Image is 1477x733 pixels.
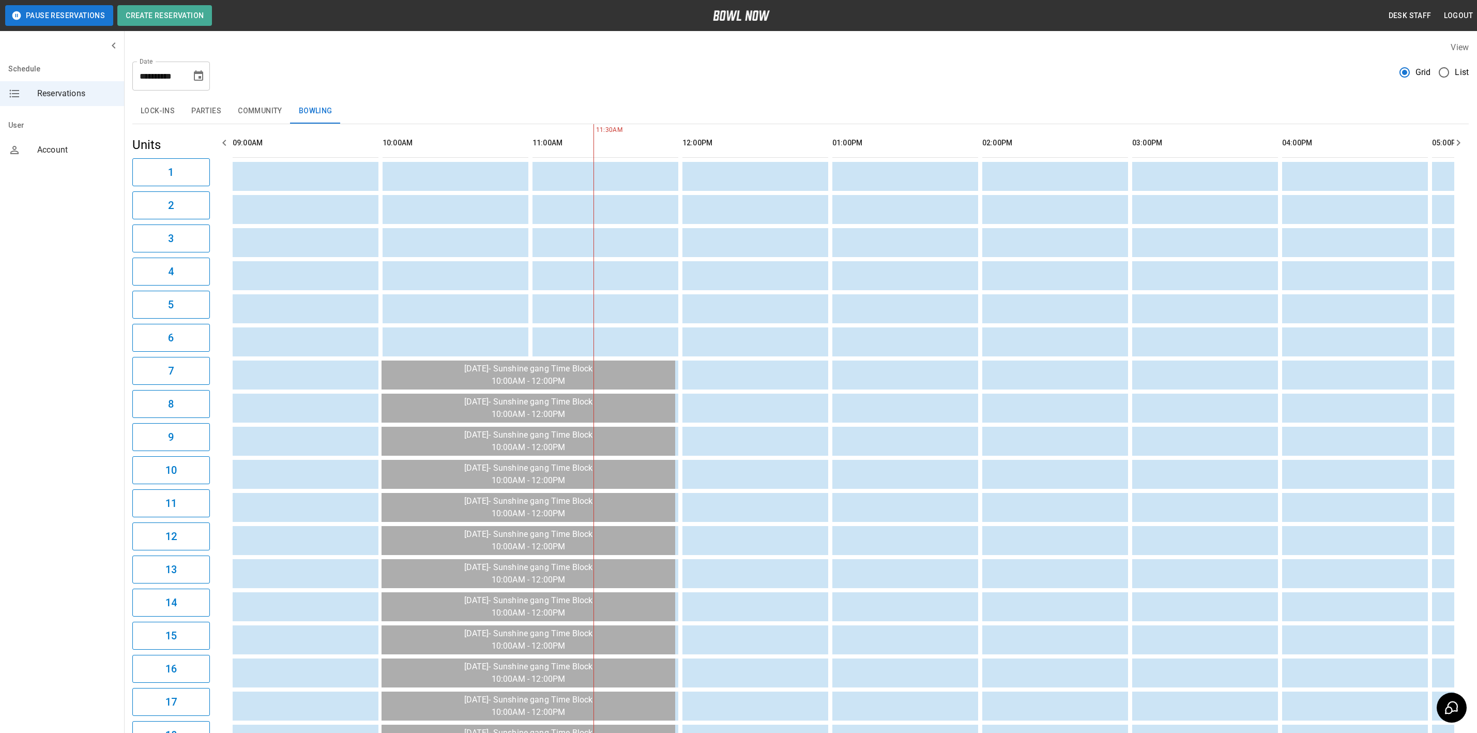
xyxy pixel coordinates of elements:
[165,561,177,578] h6: 13
[532,128,678,158] th: 11:00AM
[132,556,210,584] button: 13
[132,456,210,484] button: 10
[165,627,177,644] h6: 15
[168,363,174,379] h6: 7
[168,330,174,346] h6: 6
[168,197,174,214] h6: 2
[168,263,174,280] h6: 4
[37,144,116,156] span: Account
[132,137,210,153] h5: Units
[117,5,212,26] button: Create Reservation
[132,258,210,286] button: 4
[132,191,210,219] button: 2
[132,522,210,550] button: 12
[168,296,174,313] h6: 5
[37,87,116,100] span: Reservations
[132,357,210,385] button: 7
[132,99,183,124] button: Lock-ins
[168,396,174,412] h6: 8
[1384,6,1436,25] button: Desk Staff
[291,99,341,124] button: Bowling
[168,164,174,181] h6: 1
[682,128,828,158] th: 12:00PM
[132,688,210,716] button: 17
[132,589,210,617] button: 14
[132,225,210,252] button: 3
[132,390,210,418] button: 8
[132,622,210,650] button: 15
[188,66,209,86] button: Choose date, selected date is Sep 1, 2025
[1440,6,1477,25] button: Logout
[593,125,596,136] span: 11:30AM
[1455,66,1469,79] span: List
[132,655,210,683] button: 16
[1415,66,1431,79] span: Grid
[233,128,378,158] th: 09:00AM
[713,10,770,21] img: logo
[165,594,177,611] h6: 14
[132,423,210,451] button: 9
[132,158,210,186] button: 1
[1451,42,1469,52] label: View
[183,99,230,124] button: Parties
[165,661,177,677] h6: 16
[165,528,177,545] h6: 12
[168,230,174,247] h6: 3
[168,429,174,445] h6: 9
[132,291,210,319] button: 5
[165,462,177,478] h6: 10
[230,99,291,124] button: Community
[5,5,113,26] button: Pause Reservations
[165,495,177,512] h6: 11
[132,99,1469,124] div: inventory tabs
[132,324,210,352] button: 6
[383,128,528,158] th: 10:00AM
[132,489,210,517] button: 11
[165,694,177,710] h6: 17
